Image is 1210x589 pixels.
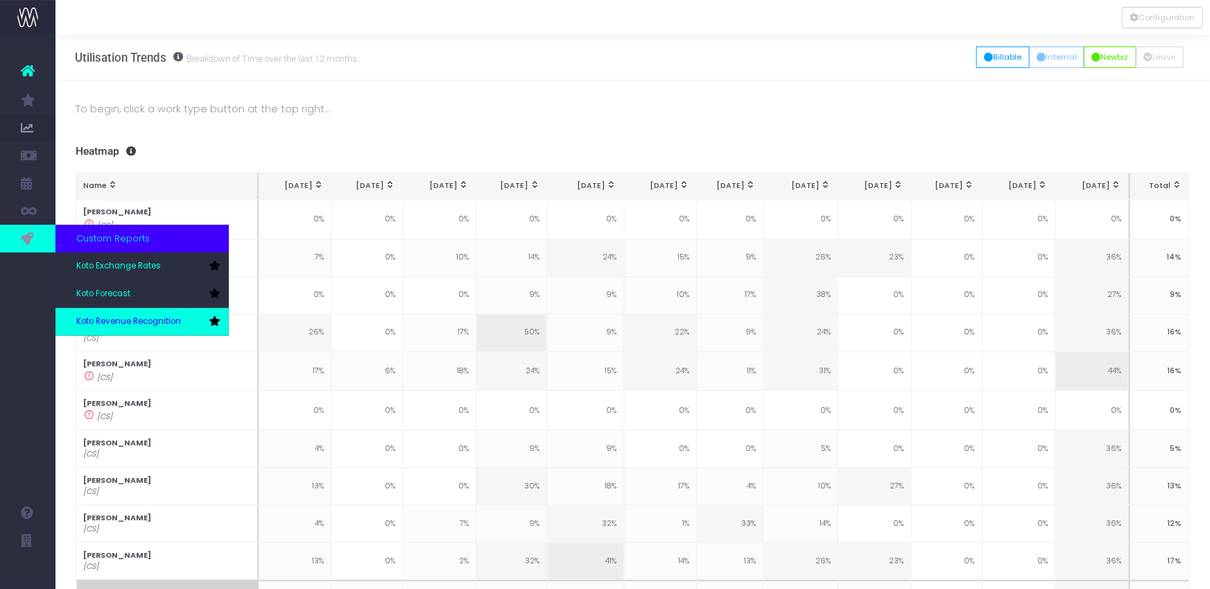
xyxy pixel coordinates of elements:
td: 36% [1055,468,1129,505]
td: 18% [403,352,476,391]
td: 33% [697,505,763,543]
td: 0% [624,430,697,468]
h3: Heatmap [76,145,1191,158]
td: 14% [624,543,697,580]
td: 0% [331,430,403,468]
th: Apr 25: activate to sort column ascending [476,173,547,200]
td: 1% [624,505,697,543]
td: 9% [547,314,624,352]
td: 24% [547,239,624,277]
td: 17% [1129,543,1190,580]
td: 30% [476,468,547,505]
i: [CS] [83,486,98,497]
td: 13% [259,543,331,580]
td: 0% [982,543,1055,580]
div: [DATE] [555,180,616,191]
td: 17% [697,277,763,314]
td: 0% [624,391,697,430]
td: 14% [476,239,547,277]
td: 32% [476,543,547,580]
td: 50% [476,314,547,352]
p: To begin, click a work type button at the top right... [76,101,1191,117]
img: images/default_profile_image.png [17,561,38,582]
strong: [PERSON_NAME] [83,398,151,409]
td: 41% [547,543,624,580]
i: [CS] [97,221,112,232]
td: 4% [259,505,331,543]
a: Koto Forecast [55,280,229,308]
th: Sep 25: activate to sort column ascending [838,173,911,200]
div: [DATE] [266,180,324,191]
td: 0% [911,200,982,239]
td: 24% [624,352,697,391]
td: 0% [547,200,624,239]
td: 10% [763,468,838,505]
td: 0% [982,468,1055,505]
td: 0% [259,277,331,314]
td: 24% [476,352,547,391]
td: 0% [982,430,1055,468]
td: 0% [1055,391,1129,430]
td: 17% [259,352,331,391]
strong: [PERSON_NAME] [83,359,151,369]
td: 13% [697,543,763,580]
td: 38% [763,277,838,314]
span: Custom Reports [76,232,150,246]
td: 7% [403,505,476,543]
i: [CS] [83,561,98,572]
strong: [PERSON_NAME] [83,207,151,217]
td: 32% [547,505,624,543]
button: Leave [1136,46,1184,68]
td: 0% [259,200,331,239]
div: [DATE] [919,180,975,191]
td: 4% [259,430,331,468]
td: 9% [697,314,763,352]
td: 0% [403,430,476,468]
td: 0% [982,505,1055,543]
div: [DATE] [771,180,831,191]
th: Nov 25: activate to sort column ascending [982,173,1055,200]
div: [DATE] [632,180,689,191]
td: 0% [911,277,982,314]
td: 9% [476,505,547,543]
td: 36% [1055,505,1129,543]
td: 44% [1055,352,1129,391]
td: 0% [982,200,1055,239]
th: Oct 25: activate to sort column ascending [911,173,982,200]
th: Mar 25: activate to sort column ascending [403,173,476,200]
td: 4% [697,468,763,505]
td: 0% [911,505,982,543]
td: 0% [547,391,624,430]
td: 0% [403,391,476,430]
td: 0% [838,200,911,239]
td: 12% [1129,505,1190,543]
td: 10% [403,239,476,277]
td: 0% [697,391,763,430]
td: 36% [1055,430,1129,468]
td: 0% [624,200,697,239]
th: Dec 25: activate to sort column ascending [1055,173,1129,200]
td: 17% [624,468,697,505]
td: 31% [763,352,838,391]
td: 17% [403,314,476,352]
td: 10% [624,277,697,314]
strong: [PERSON_NAME] [83,550,151,561]
td: 0% [982,391,1055,430]
td: 0% [911,468,982,505]
td: 13% [1129,468,1190,505]
td: 0% [838,352,911,391]
div: Name [83,180,250,191]
td: 0% [982,314,1055,352]
span: Koto Forecast [76,288,130,300]
td: 0% [911,314,982,352]
td: 0% [838,430,911,468]
td: 15% [547,352,624,391]
td: 0% [763,200,838,239]
strong: [PERSON_NAME] [83,475,151,486]
td: 18% [547,468,624,505]
a: Koto Revenue Recognition [55,308,229,336]
td: 0% [331,391,403,430]
td: 0% [697,430,763,468]
td: 27% [1055,277,1129,314]
td: 0% [982,239,1055,277]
